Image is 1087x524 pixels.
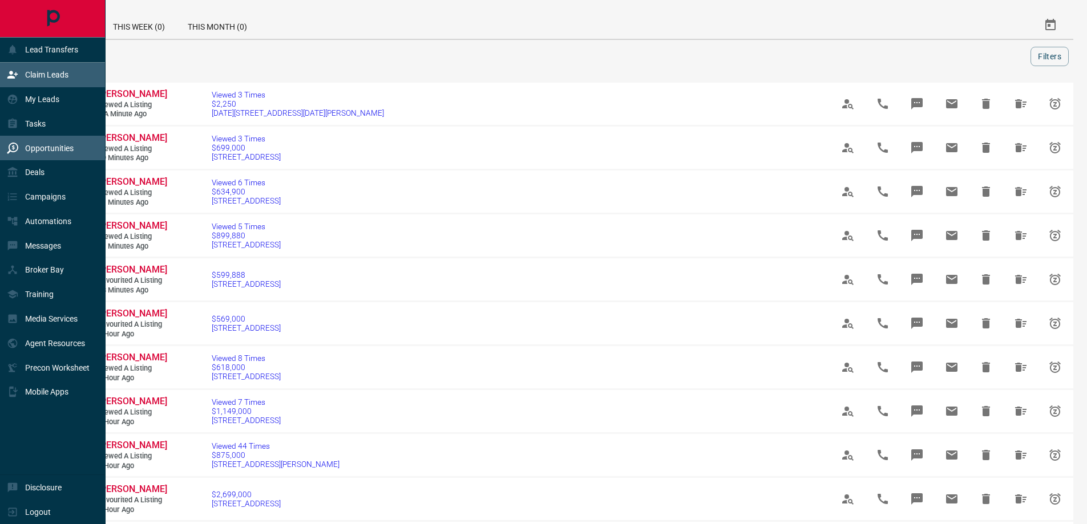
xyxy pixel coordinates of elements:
[938,90,965,117] span: Email
[212,279,281,289] span: [STREET_ADDRESS]
[1031,47,1069,66] button: Filters
[98,176,167,188] a: [PERSON_NAME]
[212,441,340,450] span: Viewed 44 Times
[1041,310,1069,337] span: Snooze
[98,88,167,100] a: [PERSON_NAME]
[98,220,167,231] span: [PERSON_NAME]
[98,373,167,383] span: 1 hour ago
[212,134,281,161] a: Viewed 3 Times$699,000[STREET_ADDRESS]
[903,222,931,249] span: Message
[212,407,281,416] span: $1,149,000
[1007,441,1035,469] span: Hide All from Molly Kay
[869,134,896,161] span: Call
[102,11,176,39] div: This Week (0)
[98,153,167,163] span: 39 minutes ago
[1037,11,1064,39] button: Select Date Range
[903,310,931,337] span: Message
[212,490,281,499] span: $2,699,000
[98,396,167,407] span: [PERSON_NAME]
[1041,178,1069,205] span: Snooze
[98,417,167,427] span: 1 hour ago
[212,108,384,117] span: [DATE][STREET_ADDRESS][DATE][PERSON_NAME]
[869,266,896,293] span: Call
[869,397,896,425] span: Call
[212,314,281,323] span: $569,000
[972,310,1000,337] span: Hide
[212,460,340,469] span: [STREET_ADDRESS][PERSON_NAME]
[972,441,1000,469] span: Hide
[972,485,1000,513] span: Hide
[834,90,862,117] span: View Profile
[1041,441,1069,469] span: Snooze
[98,308,167,319] span: [PERSON_NAME]
[938,178,965,205] span: Email
[212,270,281,279] span: $599,888
[212,450,340,460] span: $875,000
[972,178,1000,205] span: Hide
[212,323,281,332] span: [STREET_ADDRESS]
[938,266,965,293] span: Email
[98,109,167,119] span: < a minute ago
[98,198,167,208] span: 41 minutes ago
[98,220,167,232] a: [PERSON_NAME]
[98,264,167,275] span: [PERSON_NAME]
[98,88,167,99] span: [PERSON_NAME]
[212,240,281,249] span: [STREET_ADDRESS]
[212,354,281,381] a: Viewed 8 Times$618,000[STREET_ADDRESS]
[903,485,931,513] span: Message
[869,354,896,381] span: Call
[212,314,281,332] a: $569,000[STREET_ADDRESS]
[98,330,167,339] span: 1 hour ago
[98,352,167,364] a: [PERSON_NAME]
[834,310,862,337] span: View Profile
[212,372,281,381] span: [STREET_ADDRESS]
[1041,90,1069,117] span: Snooze
[212,397,281,407] span: Viewed 7 Times
[1041,134,1069,161] span: Snooze
[1007,178,1035,205] span: Hide All from Darlene Malon
[1041,397,1069,425] span: Snooze
[98,352,167,363] span: [PERSON_NAME]
[972,354,1000,381] span: Hide
[98,505,167,515] span: 1 hour ago
[903,178,931,205] span: Message
[98,440,167,450] span: [PERSON_NAME]
[212,152,281,161] span: [STREET_ADDRESS]
[938,354,965,381] span: Email
[869,310,896,337] span: Call
[972,134,1000,161] span: Hide
[98,232,167,242] span: Viewed a Listing
[834,354,862,381] span: View Profile
[834,485,862,513] span: View Profile
[869,441,896,469] span: Call
[1007,222,1035,249] span: Hide All from Darlene Malon
[1041,354,1069,381] span: Snooze
[1007,397,1035,425] span: Hide All from Anne Pelletier
[98,452,167,461] span: Viewed a Listing
[903,134,931,161] span: Message
[903,90,931,117] span: Message
[834,134,862,161] span: View Profile
[972,222,1000,249] span: Hide
[98,408,167,417] span: Viewed a Listing
[212,231,281,240] span: $899,880
[98,188,167,198] span: Viewed a Listing
[98,364,167,373] span: Viewed a Listing
[98,286,167,295] span: 58 minutes ago
[98,276,167,286] span: Favourited a Listing
[1041,266,1069,293] span: Snooze
[212,499,281,508] span: [STREET_ADDRESS]
[1007,485,1035,513] span: Hide All from Matt Greco
[903,441,931,469] span: Message
[938,310,965,337] span: Email
[869,178,896,205] span: Call
[903,397,931,425] span: Message
[212,178,281,187] span: Viewed 6 Times
[972,90,1000,117] span: Hide
[1007,310,1035,337] span: Hide All from Tabassum Hawlader
[869,90,896,117] span: Call
[98,495,167,505] span: Favourited a Listing
[834,397,862,425] span: View Profile
[1041,222,1069,249] span: Snooze
[938,222,965,249] span: Email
